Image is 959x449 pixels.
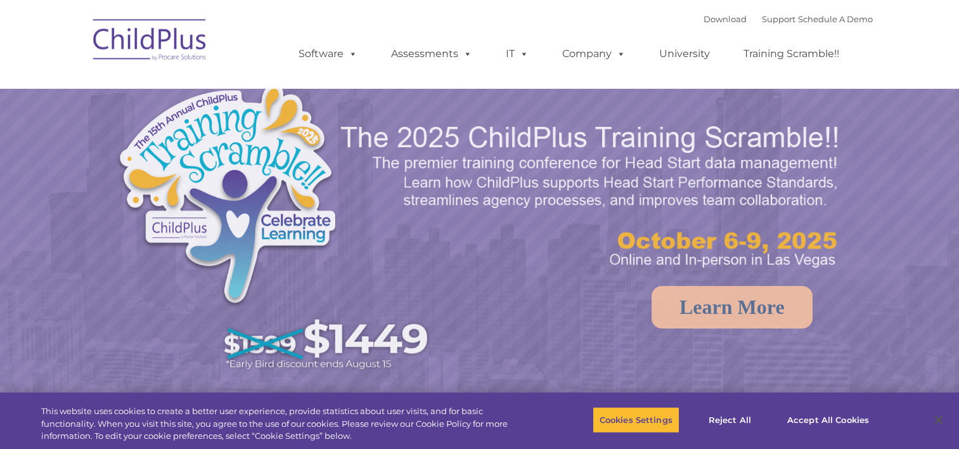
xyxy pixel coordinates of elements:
a: Software [286,41,370,67]
a: University [647,41,723,67]
font: | [704,14,873,24]
a: IT [493,41,541,67]
a: Assessments [378,41,485,67]
button: Reject All [690,407,769,433]
button: Accept All Cookies [780,407,876,433]
a: Schedule A Demo [798,14,873,24]
a: Download [704,14,747,24]
a: Company [550,41,638,67]
a: Training Scramble!! [731,41,852,67]
button: Close [925,406,953,434]
div: This website uses cookies to create a better user experience, provide statistics about user visit... [41,405,527,443]
a: Learn More [652,286,813,329]
img: ChildPlus by Procare Solutions [87,10,214,74]
button: Cookies Settings [593,407,679,433]
a: Support [762,14,795,24]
